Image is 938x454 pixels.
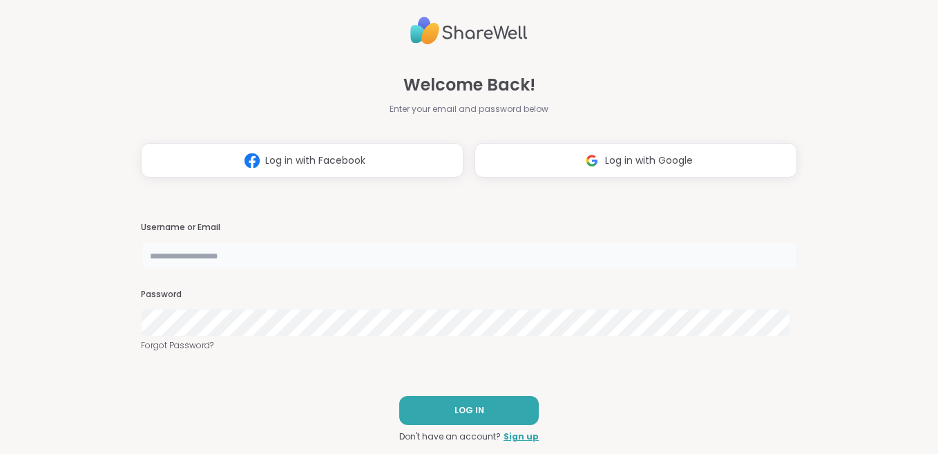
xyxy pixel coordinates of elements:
[390,103,548,115] span: Enter your email and password below
[239,148,265,173] img: ShareWell Logomark
[454,404,484,417] span: LOG IN
[141,143,463,178] button: Log in with Facebook
[475,143,797,178] button: Log in with Google
[141,289,798,301] h3: Password
[399,431,501,443] span: Don't have an account?
[141,339,798,352] a: Forgot Password?
[265,153,365,168] span: Log in with Facebook
[504,431,539,443] a: Sign up
[141,222,798,234] h3: Username or Email
[403,73,535,97] span: Welcome Back!
[410,11,528,50] img: ShareWell Logo
[399,396,539,425] button: LOG IN
[579,148,605,173] img: ShareWell Logomark
[605,153,693,168] span: Log in with Google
